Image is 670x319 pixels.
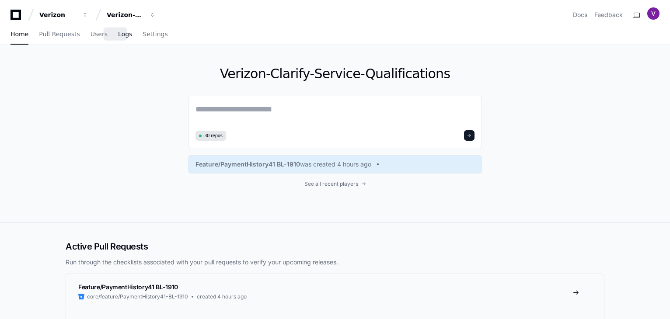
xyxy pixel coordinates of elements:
[10,31,28,37] span: Home
[78,283,178,291] span: Feature/PaymentHistory41 BL-1910
[118,24,132,45] a: Logs
[197,293,247,300] span: created 4 hours ago
[103,7,159,23] button: Verizon-Clarify-Service-Qualifications
[91,24,108,45] a: Users
[188,66,482,82] h1: Verizon-Clarify-Service-Qualifications
[91,31,108,37] span: Users
[39,10,77,19] div: Verizon
[39,24,80,45] a: Pull Requests
[107,10,144,19] div: Verizon-Clarify-Service-Qualifications
[304,180,358,187] span: See all recent players
[300,160,371,169] span: was created 4 hours ago
[188,180,482,187] a: See all recent players
[36,7,92,23] button: Verizon
[118,31,132,37] span: Logs
[66,240,604,253] h2: Active Pull Requests
[143,31,167,37] span: Settings
[204,132,223,139] span: 30 repos
[195,160,475,169] a: Feature/PaymentHistory41 BL-1910was created 4 hours ago
[573,10,587,19] a: Docs
[66,258,604,267] p: Run through the checklists associated with your pull requests to verify your upcoming releases.
[594,10,623,19] button: Feedback
[10,24,28,45] a: Home
[87,293,188,300] span: core/feature/PaymentHistory41-BL-1910
[647,7,660,20] img: ACg8ocIPcjzHIqFHb8K5NXwoMMYNW14ay_Q_j4qgYlRL-V6NWdrq2A=s96-c
[195,160,300,169] span: Feature/PaymentHistory41 BL-1910
[39,31,80,37] span: Pull Requests
[66,274,604,311] a: Feature/PaymentHistory41 BL-1910core/feature/PaymentHistory41-BL-1910created 4 hours ago
[143,24,167,45] a: Settings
